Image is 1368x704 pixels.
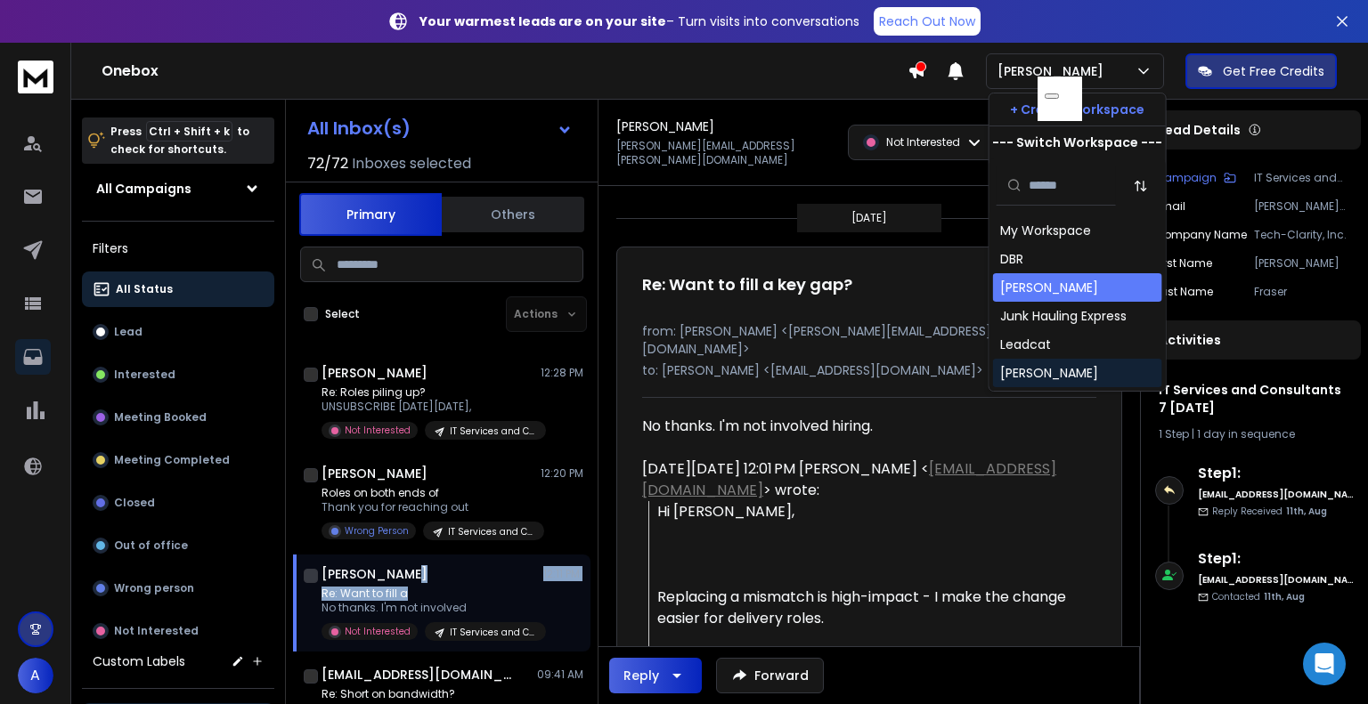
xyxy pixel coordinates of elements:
button: Sort by Sort A-Z [1123,168,1159,204]
p: 12:11 PM [543,567,583,581]
p: Not Interested [345,625,411,638]
h6: Step 1 : [1198,548,1354,570]
h1: [PERSON_NAME] [322,465,427,482]
button: Closed [82,485,274,521]
p: IT Services and Consultants 8 [DATE] [450,425,535,438]
h3: Inboxes selected [352,153,471,174]
button: Wrong person [82,570,274,606]
div: Reply [623,667,659,684]
button: Forward [716,658,824,693]
span: 11th, Aug [1264,590,1305,603]
p: Contacted [1212,590,1305,603]
p: No thanks. I'm not involved [322,601,535,615]
p: Re: Roles piling up? [322,385,535,400]
h1: All Inbox(s) [307,119,411,137]
button: A [18,658,53,693]
h1: [PERSON_NAME] [616,117,714,135]
span: 1 day in sequence [1197,426,1295,441]
button: All Inbox(s) [293,110,587,146]
button: Primary [299,193,442,236]
button: Meeting Completed [82,442,274,478]
strong: Your warmest leads are on your site [419,12,666,30]
p: Fraser [1254,285,1354,299]
h1: Onebox [102,61,908,82]
p: First Name [1155,256,1212,271]
p: – Turn visits into conversations [419,12,859,30]
span: 1 Step [1159,426,1189,441]
p: Press to check for shortcuts. [110,123,249,158]
p: Email [1155,199,1185,214]
p: Out of office [114,538,188,553]
p: 09:41 AM [537,668,583,682]
p: Reply Received [1212,505,1327,518]
p: Interested [114,368,175,382]
div: [PERSON_NAME] [1000,279,1098,296]
p: Re: Short on bandwidth? [322,687,535,701]
p: IT Services and Consultants 7 [DATE] [450,626,535,639]
div: Open Intercom Messenger [1303,643,1346,685]
button: All Campaigns [82,171,274,206]
button: All Status [82,271,274,307]
p: IT Services and Consultants 2 [DATE] [448,525,533,538]
div: No thanks. I'm not involved hiring. [642,416,1082,437]
p: Roles on both ends of [322,486,535,500]
h3: Filters [82,236,274,261]
div: Activities [1148,320,1361,360]
div: My Workspace [1000,222,1091,239]
h1: All Campaigns [96,180,191,198]
span: 11th, Aug [1286,505,1327,518]
p: [PERSON_NAME][EMAIL_ADDRESS][PERSON_NAME][DOMAIN_NAME] [616,139,837,167]
button: Lead [82,314,274,350]
h1: [PERSON_NAME] [322,364,427,382]
button: Reply [609,658,702,693]
p: Not Interested [345,424,411,437]
button: Get Free Credits [1185,53,1337,89]
div: [PERSON_NAME] [1000,364,1098,382]
p: All Status [116,282,173,296]
p: from: [PERSON_NAME] <[PERSON_NAME][EMAIL_ADDRESS][PERSON_NAME][DOMAIN_NAME]> [642,322,1096,358]
button: Interested [82,357,274,392]
div: [DATE][DATE] 12:01 PM [PERSON_NAME] < > wrote: [642,458,1082,501]
h6: [EMAIL_ADDRESS][DOMAIN_NAME] [1198,573,1354,587]
h6: Step 1 : [1198,463,1354,484]
p: [PERSON_NAME][EMAIL_ADDRESS][PERSON_NAME][DOMAIN_NAME] [1254,199,1354,214]
div: | [1159,427,1350,441]
p: Campaign [1155,171,1217,185]
p: Meeting Booked [114,410,207,425]
p: UNSUBSCRIBE [DATE][DATE], [322,400,535,414]
button: Not Interested [82,613,274,649]
p: Meeting Completed [114,453,230,467]
p: --- Switch Workspace --- [992,134,1162,151]
p: Lead Details [1159,121,1241,139]
label: Select [325,307,360,321]
p: [DATE] [851,211,887,225]
div: DBR [1000,250,1023,268]
button: Campaign [1155,171,1236,185]
p: Thank you for reaching out [322,500,535,514]
p: to: [PERSON_NAME] <[EMAIL_ADDRESS][DOMAIN_NAME]> [642,361,1096,379]
h1: [EMAIL_ADDRESS][DOMAIN_NAME] [322,666,517,684]
h6: [EMAIL_ADDRESS][DOMAIN_NAME] [1198,488,1354,501]
p: Get Free Credits [1223,62,1324,80]
a: Reach Out Now [874,7,981,36]
h3: Custom Labels [93,652,185,670]
p: + Create Workspace [1010,101,1144,118]
img: logo [18,61,53,93]
p: 12:20 PM [541,466,583,481]
button: + Create Workspace [989,93,1166,125]
p: Wrong Person [345,524,409,538]
button: Out of office [82,528,274,563]
p: Company Name [1155,228,1247,242]
span: 72 / 72 [307,153,348,174]
p: IT Services and Consultants 7 [DATE] [1254,171,1354,185]
h1: IT Services and Consultants 7 [DATE] [1159,381,1350,417]
p: Closed [114,496,155,510]
div: Junk Hauling Express [1000,307,1127,325]
h1: [PERSON_NAME] [322,565,427,583]
p: Tech-Clarity, Inc. [1254,228,1354,242]
p: Not Interested [114,624,199,638]
button: Others [442,195,584,234]
p: Last Name [1155,285,1213,299]
div: Leadcat [1000,336,1051,353]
